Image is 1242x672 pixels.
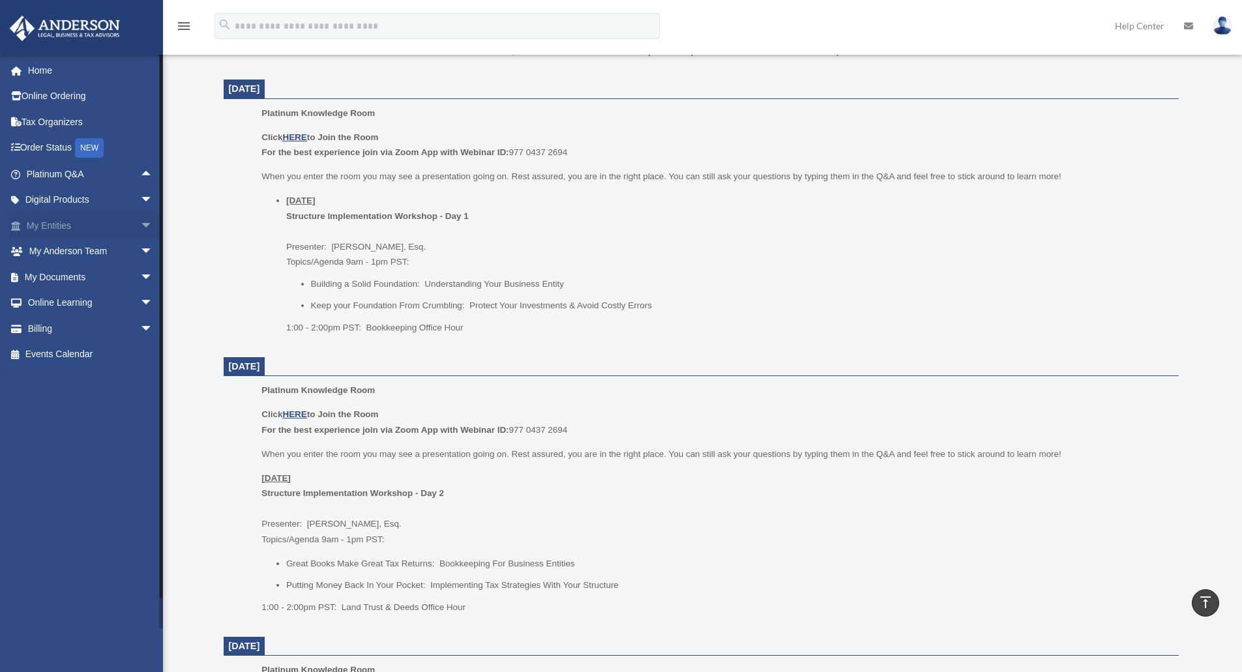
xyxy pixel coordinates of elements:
[9,212,173,239] a: My Entitiesarrow_drop_down
[9,57,173,83] a: Home
[9,315,173,342] a: Billingarrow_drop_down
[140,290,166,317] span: arrow_drop_down
[176,23,192,34] a: menu
[261,108,375,118] span: Platinum Knowledge Room
[286,577,1170,593] li: Putting Money Back In Your Pocket: Implementing Tax Strategies With Your Structure
[286,193,1170,335] li: Presenter: [PERSON_NAME], Esq. Topics/Agenda 9am - 1pm PST:
[261,132,378,142] b: Click to Join the Room
[229,361,260,372] span: [DATE]
[9,239,173,265] a: My Anderson Teamarrow_drop_down
[9,161,173,187] a: Platinum Q&Aarrow_drop_up
[140,239,166,265] span: arrow_drop_down
[9,83,173,110] a: Online Ordering
[176,18,192,34] i: menu
[140,187,166,214] span: arrow_drop_down
[261,409,378,419] b: Click to Join the Room
[282,409,306,419] a: HERE
[261,600,1169,615] p: 1:00 - 2:00pm PST: Land Trust & Deeds Office Hour
[311,276,1170,292] li: Building a Solid Foundation: Understanding Your Business Entity
[261,488,444,498] b: Structure Implementation Workshop - Day 2
[282,132,306,142] a: HERE
[286,320,1170,336] p: 1:00 - 2:00pm PST: Bookkeeping Office Hour
[261,147,509,157] b: For the best experience join via Zoom App with Webinar ID:
[75,138,104,158] div: NEW
[140,161,166,188] span: arrow_drop_up
[261,130,1169,160] p: 977 0437 2694
[6,16,124,41] img: Anderson Advisors Platinum Portal
[9,135,173,162] a: Order StatusNEW
[9,109,173,135] a: Tax Organizers
[1192,589,1219,617] a: vertical_align_top
[9,290,173,316] a: Online Learningarrow_drop_down
[261,471,1169,548] p: Presenter: [PERSON_NAME], Esq. Topics/Agenda 9am - 1pm PST:
[9,342,173,368] a: Events Calendar
[261,169,1169,184] p: When you enter the room you may see a presentation going on. Rest assured, you are in the right p...
[9,264,173,290] a: My Documentsarrow_drop_down
[261,407,1169,437] p: 977 0437 2694
[140,315,166,342] span: arrow_drop_down
[9,187,173,213] a: Digital Productsarrow_drop_down
[286,211,469,221] b: Structure Implementation Workshop - Day 1
[140,264,166,291] span: arrow_drop_down
[218,18,232,32] i: search
[1198,594,1213,610] i: vertical_align_top
[261,446,1169,462] p: When you enter the room you may see a presentation going on. Rest assured, you are in the right p...
[229,641,260,651] span: [DATE]
[261,385,375,395] span: Platinum Knowledge Room
[311,298,1170,314] li: Keep your Foundation From Crumbling: Protect Your Investments & Avoid Costly Errors
[286,196,316,205] u: [DATE]
[261,473,291,483] u: [DATE]
[140,212,166,239] span: arrow_drop_down
[229,83,260,94] span: [DATE]
[1213,16,1232,35] img: User Pic
[286,556,1170,572] li: Great Books Make Great Tax Returns: Bookkeeping For Business Entities
[261,425,509,435] b: For the best experience join via Zoom App with Webinar ID:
